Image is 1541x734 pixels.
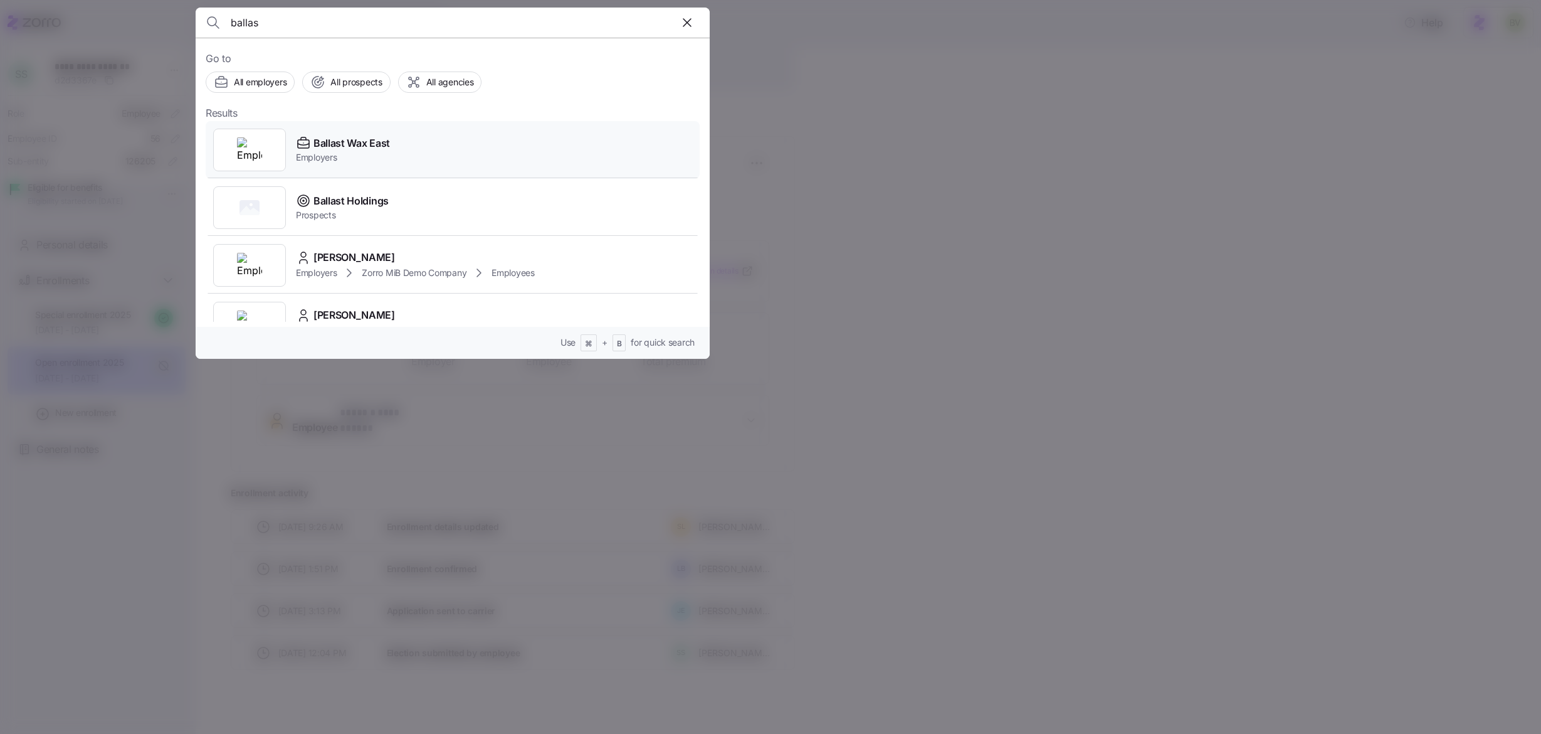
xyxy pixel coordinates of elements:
[296,151,390,164] span: Employers
[585,339,592,349] span: ⌘
[234,76,287,88] span: All employers
[426,76,474,88] span: All agencies
[602,336,607,349] span: +
[237,253,262,278] img: Employer logo
[362,267,466,279] span: Zorro MiB Demo Company
[313,307,395,323] span: [PERSON_NAME]
[296,209,389,221] span: Prospects
[398,72,482,93] button: All agencies
[206,72,295,93] button: All employers
[206,105,238,121] span: Results
[330,76,382,88] span: All prospects
[492,267,534,279] span: Employees
[237,311,262,336] img: Employer logo
[302,72,390,93] button: All prospects
[313,193,389,209] span: Ballast Holdings
[206,51,700,66] span: Go to
[631,336,695,349] span: for quick search
[560,336,576,349] span: Use
[313,136,390,151] span: Ballast Wax East
[237,137,262,162] img: Employer logo
[313,250,395,265] span: [PERSON_NAME]
[617,339,622,349] span: B
[296,267,337,279] span: Employers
